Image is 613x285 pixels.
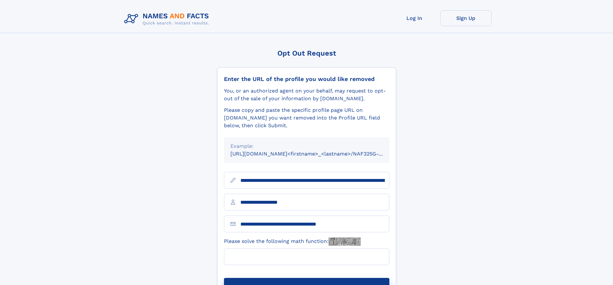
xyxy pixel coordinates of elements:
[389,10,440,26] a: Log In
[122,10,214,28] img: Logo Names and Facts
[230,142,383,150] div: Example:
[224,76,389,83] div: Enter the URL of the profile you would like removed
[224,87,389,102] div: You, or an authorized agent on your behalf, may request to opt-out of the sale of your informatio...
[217,49,396,57] div: Opt Out Request
[230,151,402,157] small: [URL][DOMAIN_NAME]<firstname>_<lastname>/NAF325G-xxxxxxxx
[224,237,361,246] label: Please solve the following math function:
[440,10,492,26] a: Sign Up
[224,106,389,129] div: Please copy and paste the specific profile page URL on [DOMAIN_NAME] you want removed into the Pr...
